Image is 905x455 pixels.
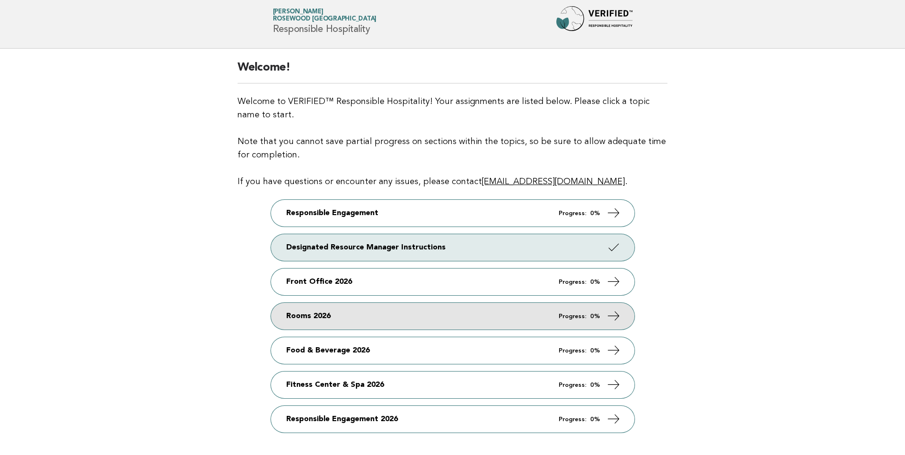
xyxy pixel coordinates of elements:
[273,9,377,34] h1: Responsible Hospitality
[590,210,600,217] strong: 0%
[271,200,635,227] a: Responsible Engagement Progress: 0%
[271,269,635,295] a: Front Office 2026 Progress: 0%
[271,234,635,261] a: Designated Resource Manager Instructions
[559,313,586,320] em: Progress:
[273,16,377,22] span: Rosewood [GEOGRAPHIC_DATA]
[590,416,600,423] strong: 0%
[559,382,586,388] em: Progress:
[590,279,600,285] strong: 0%
[271,337,635,364] a: Food & Beverage 2026 Progress: 0%
[559,210,586,217] em: Progress:
[238,95,667,188] p: Welcome to VERIFIED™ Responsible Hospitality! Your assignments are listed below. Please click a t...
[559,348,586,354] em: Progress:
[556,6,633,37] img: Forbes Travel Guide
[482,177,625,186] a: [EMAIL_ADDRESS][DOMAIN_NAME]
[559,416,586,423] em: Progress:
[238,60,667,83] h2: Welcome!
[271,406,635,433] a: Responsible Engagement 2026 Progress: 0%
[559,279,586,285] em: Progress:
[590,348,600,354] strong: 0%
[271,303,635,330] a: Rooms 2026 Progress: 0%
[271,372,635,398] a: Fitness Center & Spa 2026 Progress: 0%
[590,313,600,320] strong: 0%
[590,382,600,388] strong: 0%
[273,9,377,22] a: [PERSON_NAME]Rosewood [GEOGRAPHIC_DATA]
